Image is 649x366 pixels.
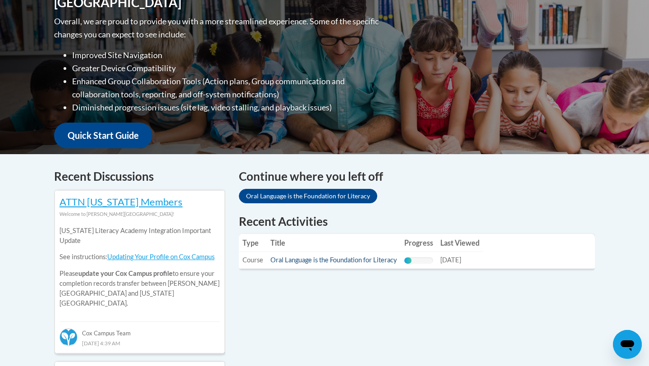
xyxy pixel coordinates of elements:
a: Updating Your Profile on Cox Campus [107,253,215,261]
li: Diminished progression issues (site lag, video stalling, and playback issues) [72,101,381,114]
th: Last Viewed [437,234,483,252]
div: [DATE] 4:39 AM [59,338,220,348]
a: Quick Start Guide [54,123,152,148]
div: Please to ensure your completion records transfer between [PERSON_NAME][GEOGRAPHIC_DATA] and [US_... [59,219,220,315]
iframe: Button to launch messaging window [613,330,642,359]
li: Greater Device Compatibility [72,62,381,75]
a: Oral Language is the Foundation for Literacy [239,189,377,203]
a: ATTN [US_STATE] Members [59,196,183,208]
img: Cox Campus Team [59,328,78,346]
div: Progress, % [404,257,411,264]
p: [US_STATE] Literacy Academy Integration Important Update [59,226,220,246]
h1: Recent Activities [239,213,595,229]
div: Cox Campus Team [59,321,220,338]
th: Title [267,234,401,252]
p: See instructions: [59,252,220,262]
b: update your Cox Campus profile [78,270,173,277]
span: [DATE] [440,256,461,264]
a: Oral Language is the Foundation for Literacy [270,256,397,264]
th: Progress [401,234,437,252]
p: Overall, we are proud to provide you with a more streamlined experience. Some of the specific cha... [54,15,381,41]
th: Type [239,234,267,252]
h4: Continue where you left off [239,168,595,185]
span: Course [242,256,263,264]
li: Enhanced Group Collaboration Tools (Action plans, Group communication and collaboration tools, re... [72,75,381,101]
li: Improved Site Navigation [72,49,381,62]
h4: Recent Discussions [54,168,225,185]
div: Welcome to [PERSON_NAME][GEOGRAPHIC_DATA]! [59,209,220,219]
